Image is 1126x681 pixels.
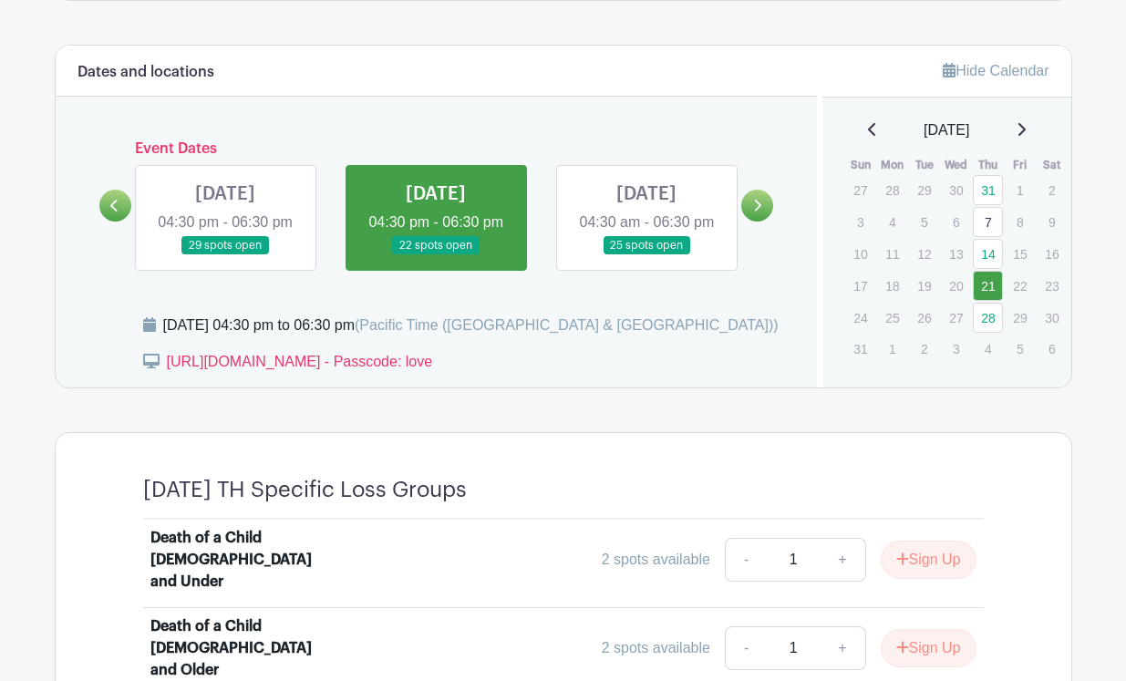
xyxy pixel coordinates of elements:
[1037,208,1067,236] p: 9
[877,176,907,204] p: 28
[1004,156,1036,174] th: Fri
[941,304,971,332] p: 27
[877,208,907,236] p: 4
[845,304,875,332] p: 24
[909,240,939,268] p: 12
[1005,176,1035,204] p: 1
[1005,272,1035,300] p: 22
[1005,240,1035,268] p: 15
[1037,335,1067,363] p: 6
[725,538,767,582] a: -
[844,156,876,174] th: Sun
[973,303,1003,333] a: 28
[972,156,1004,174] th: Thu
[877,304,907,332] p: 25
[877,272,907,300] p: 18
[1036,156,1068,174] th: Sat
[909,208,939,236] p: 5
[877,335,907,363] p: 1
[1005,208,1035,236] p: 8
[941,335,971,363] p: 3
[909,176,939,204] p: 29
[909,335,939,363] p: 2
[820,538,865,582] a: +
[881,541,976,579] button: Sign Up
[845,176,875,204] p: 27
[877,240,907,268] p: 11
[941,272,971,300] p: 20
[941,240,971,268] p: 13
[909,304,939,332] p: 26
[163,315,779,336] div: [DATE] 04:30 pm to 06:30 pm
[150,615,336,681] div: Death of a Child [DEMOGRAPHIC_DATA] and Older
[1005,304,1035,332] p: 29
[908,156,940,174] th: Tue
[943,63,1049,78] a: Hide Calendar
[876,156,908,174] th: Mon
[131,140,742,158] h6: Event Dates
[973,239,1003,269] a: 14
[167,354,433,369] a: [URL][DOMAIN_NAME] - Passcode: love
[1037,240,1067,268] p: 16
[602,549,710,571] div: 2 spots available
[820,626,865,670] a: +
[725,626,767,670] a: -
[602,637,710,659] div: 2 spots available
[941,208,971,236] p: 6
[143,477,467,503] h4: [DATE] TH Specific Loss Groups
[1005,335,1035,363] p: 5
[940,156,972,174] th: Wed
[941,176,971,204] p: 30
[355,317,779,333] span: (Pacific Time ([GEOGRAPHIC_DATA] & [GEOGRAPHIC_DATA]))
[881,629,976,667] button: Sign Up
[1037,304,1067,332] p: 30
[973,175,1003,205] a: 31
[909,272,939,300] p: 19
[845,335,875,363] p: 31
[1037,176,1067,204] p: 2
[973,207,1003,237] a: 7
[845,208,875,236] p: 3
[845,240,875,268] p: 10
[77,64,214,81] h6: Dates and locations
[973,335,1003,363] p: 4
[924,119,969,141] span: [DATE]
[1037,272,1067,300] p: 23
[150,527,336,593] div: Death of a Child [DEMOGRAPHIC_DATA] and Under
[973,271,1003,301] a: 21
[845,272,875,300] p: 17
